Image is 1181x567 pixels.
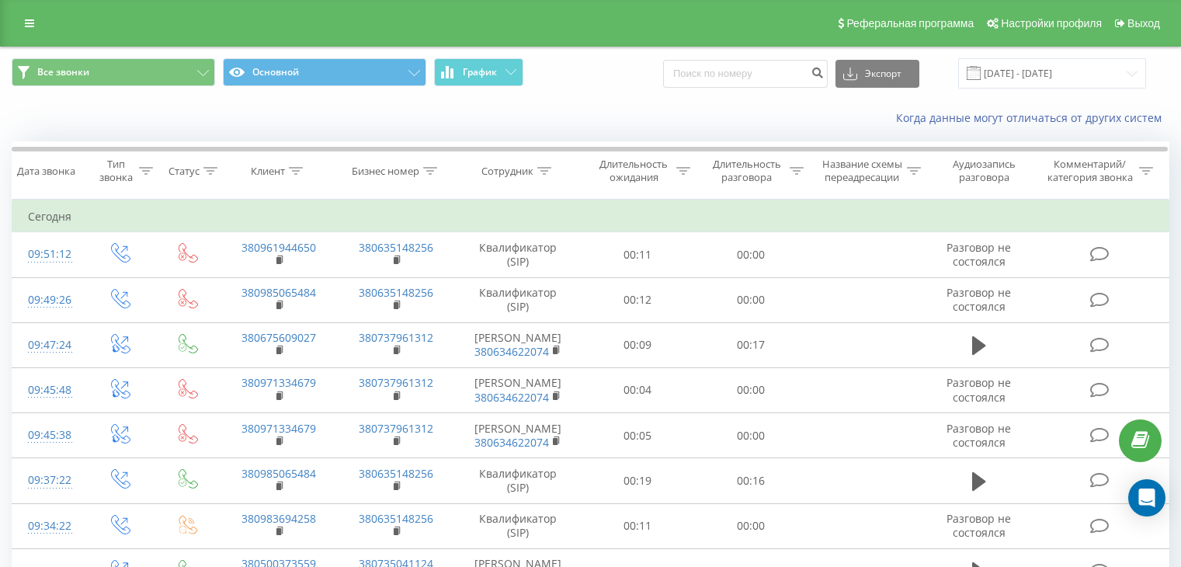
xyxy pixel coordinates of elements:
[455,503,582,548] td: Квалификатор (SIP)
[223,58,426,86] button: Основной
[1001,17,1102,30] span: Настройки профиля
[896,110,1169,125] a: Когда данные могут отличаться от других систем
[939,158,1030,184] div: Аудиозапись разговора
[98,158,134,184] div: Тип звонка
[596,158,673,184] div: Длительность ожидания
[28,511,69,541] div: 09:34:22
[359,511,433,526] a: 380635148256
[352,165,419,178] div: Бизнес номер
[12,58,215,86] button: Все звонки
[359,240,433,255] a: 380635148256
[28,375,69,405] div: 09:45:48
[582,277,694,322] td: 00:12
[582,232,694,277] td: 00:11
[28,420,69,450] div: 09:45:38
[251,165,285,178] div: Клиент
[359,330,433,345] a: 380737961312
[846,17,974,30] span: Реферальная программа
[241,240,316,255] a: 380961944650
[28,239,69,270] div: 09:51:12
[582,458,694,503] td: 00:19
[359,285,433,300] a: 380635148256
[694,367,807,412] td: 00:00
[455,277,582,322] td: Квалификатор (SIP)
[582,367,694,412] td: 00:04
[663,60,828,88] input: Поиск по номеру
[37,66,89,78] span: Все звонки
[582,413,694,458] td: 00:05
[582,503,694,548] td: 00:11
[694,503,807,548] td: 00:00
[835,60,919,88] button: Экспорт
[28,330,69,360] div: 09:47:24
[168,165,200,178] div: Статус
[455,413,582,458] td: [PERSON_NAME]
[359,466,433,481] a: 380635148256
[947,511,1011,540] span: Разговор не состоялся
[694,458,807,503] td: 00:16
[694,322,807,367] td: 00:17
[241,285,316,300] a: 380985065484
[241,511,316,526] a: 380983694258
[582,322,694,367] td: 00:09
[28,465,69,496] div: 09:37:22
[947,240,1011,269] span: Разговор не состоялся
[481,165,533,178] div: Сотрудник
[12,201,1169,232] td: Сегодня
[947,421,1011,450] span: Разговор не состоялся
[241,330,316,345] a: 380675609027
[455,322,582,367] td: [PERSON_NAME]
[241,466,316,481] a: 380985065484
[1128,479,1165,517] div: Open Intercom Messenger
[17,165,75,178] div: Дата звонка
[474,390,549,405] a: 380634622074
[1044,158,1135,184] div: Комментарий/категория звонка
[474,344,549,359] a: 380634622074
[947,375,1011,404] span: Разговор не состоялся
[694,277,807,322] td: 00:00
[821,158,903,184] div: Название схемы переадресации
[455,367,582,412] td: [PERSON_NAME]
[241,375,316,390] a: 380971334679
[694,232,807,277] td: 00:00
[359,375,433,390] a: 380737961312
[947,285,1011,314] span: Разговор не состоялся
[455,458,582,503] td: Квалификатор (SIP)
[28,285,69,315] div: 09:49:26
[694,413,807,458] td: 00:00
[241,421,316,436] a: 380971334679
[474,435,549,450] a: 380634622074
[463,67,497,78] span: График
[359,421,433,436] a: 380737961312
[1127,17,1160,30] span: Выход
[434,58,523,86] button: График
[455,232,582,277] td: Квалификатор (SIP)
[708,158,786,184] div: Длительность разговора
